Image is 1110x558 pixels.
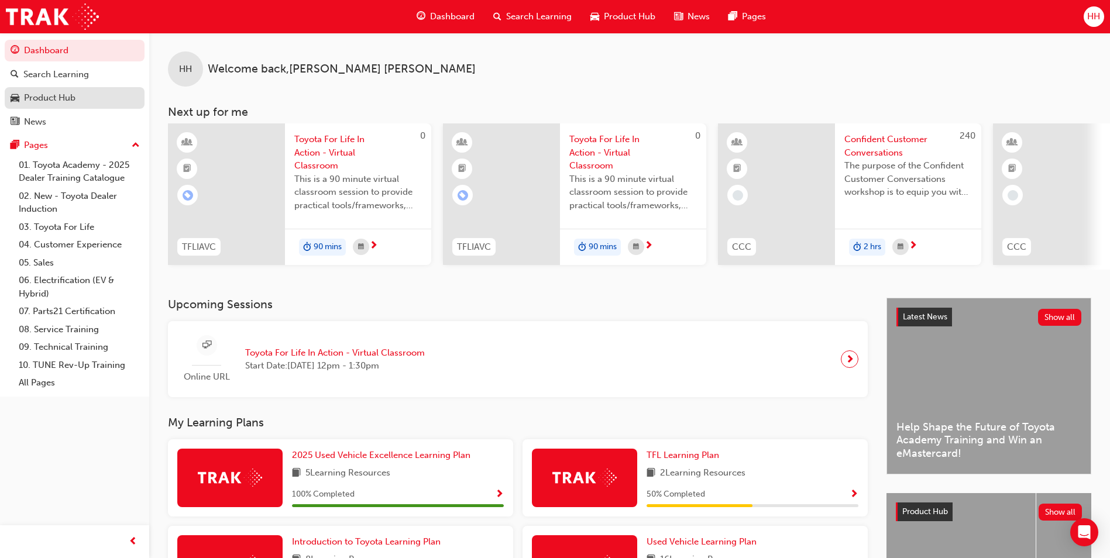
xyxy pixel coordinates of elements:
span: pages-icon [11,140,19,151]
span: 90 mins [589,240,617,254]
a: 2025 Used Vehicle Excellence Learning Plan [292,449,475,462]
span: 2025 Used Vehicle Excellence Learning Plan [292,450,470,460]
a: 03. Toyota For Life [14,218,145,236]
span: 0 [420,130,425,141]
span: 5 Learning Resources [305,466,390,481]
span: learningRecordVerb_ENROLL-icon [458,190,468,201]
h3: Next up for me [149,105,1110,119]
span: This is a 90 minute virtual classroom session to provide practical tools/frameworks, behaviours a... [294,173,422,212]
img: Trak [6,4,99,30]
span: up-icon [132,138,140,153]
span: sessionType_ONLINE_URL-icon [202,338,211,353]
a: 06. Electrification (EV & Hybrid) [14,271,145,302]
span: search-icon [493,9,501,24]
span: duration-icon [853,240,861,255]
a: Used Vehicle Learning Plan [647,535,761,549]
a: search-iconSearch Learning [484,5,581,29]
span: learningRecordVerb_ENROLL-icon [183,190,193,201]
span: Toyota For Life In Action - Virtual Classroom [569,133,697,173]
img: Trak [198,469,262,487]
span: guage-icon [417,9,425,24]
a: 04. Customer Experience [14,236,145,254]
span: 100 % Completed [292,488,355,501]
a: News [5,111,145,133]
span: HH [1087,10,1100,23]
a: Introduction to Toyota Learning Plan [292,535,445,549]
a: guage-iconDashboard [407,5,484,29]
button: Show all [1038,309,1082,326]
span: booktick-icon [1008,161,1016,177]
span: book-icon [292,466,301,481]
span: Search Learning [506,10,572,23]
a: 07. Parts21 Certification [14,302,145,321]
a: 10. TUNE Rev-Up Training [14,356,145,374]
span: 50 % Completed [647,488,705,501]
span: booktick-icon [733,161,741,177]
button: Show Progress [850,487,858,502]
div: Pages [24,139,48,152]
a: 0TFLIAVCToyota For Life In Action - Virtual ClassroomThis is a 90 minute virtual classroom sessio... [443,123,706,265]
span: TFL Learning Plan [647,450,719,460]
div: Product Hub [24,91,75,105]
span: This is a 90 minute virtual classroom session to provide practical tools/frameworks, behaviours a... [569,173,697,212]
div: Open Intercom Messenger [1070,518,1098,546]
a: 08. Service Training [14,321,145,339]
span: booktick-icon [458,161,466,177]
h3: My Learning Plans [168,416,868,429]
span: news-icon [11,117,19,128]
span: Latest News [903,312,947,322]
a: TFL Learning Plan [647,449,724,462]
button: Show Progress [495,487,504,502]
span: calendar-icon [898,240,903,254]
a: 01. Toyota Academy - 2025 Dealer Training Catalogue [14,156,145,187]
span: Pages [742,10,766,23]
img: Trak [552,469,617,487]
span: next-icon [369,241,378,252]
span: pages-icon [728,9,737,24]
a: 05. Sales [14,254,145,272]
span: Toyota For Life In Action - Virtual Classroom [294,133,422,173]
button: Pages [5,135,145,156]
a: car-iconProduct Hub [581,5,665,29]
span: car-icon [590,9,599,24]
a: pages-iconPages [719,5,775,29]
span: learningResourceType_INSTRUCTOR_LED-icon [1008,135,1016,150]
div: Search Learning [23,68,89,81]
span: learningRecordVerb_NONE-icon [733,190,743,201]
span: learningResourceType_INSTRUCTOR_LED-icon [458,135,466,150]
span: HH [179,63,192,76]
span: Show Progress [850,490,858,500]
span: guage-icon [11,46,19,56]
a: Latest NewsShow allHelp Shape the Future of Toyota Academy Training and Win an eMastercard! [886,298,1091,474]
span: learningResourceType_INSTRUCTOR_LED-icon [733,135,741,150]
span: news-icon [674,9,683,24]
button: Show all [1039,504,1082,521]
a: news-iconNews [665,5,719,29]
span: Product Hub [604,10,655,23]
span: car-icon [11,93,19,104]
span: Introduction to Toyota Learning Plan [292,536,441,547]
a: 240CCCConfident Customer ConversationsThe purpose of the Confident Customer Conversations worksho... [718,123,981,265]
span: News [688,10,710,23]
a: 02. New - Toyota Dealer Induction [14,187,145,218]
span: duration-icon [303,240,311,255]
a: Online URLToyota For Life In Action - Virtual ClassroomStart Date:[DATE] 12pm - 1:30pm [177,330,858,388]
span: duration-icon [578,240,586,255]
span: Online URL [177,370,236,384]
span: 90 mins [314,240,342,254]
a: Dashboard [5,40,145,61]
a: 0TFLIAVCToyota For Life In Action - Virtual ClassroomThis is a 90 minute virtual classroom sessio... [168,123,431,265]
span: Start Date: [DATE] 12pm - 1:30pm [245,359,425,373]
span: next-icon [909,241,917,252]
span: Dashboard [430,10,475,23]
a: All Pages [14,374,145,392]
a: Latest NewsShow all [896,308,1081,326]
span: Used Vehicle Learning Plan [647,536,757,547]
span: Product Hub [902,507,948,516]
a: Product Hub [5,87,145,109]
a: Search Learning [5,64,145,85]
span: Confident Customer Conversations [844,133,972,159]
span: learningRecordVerb_NONE-icon [1008,190,1018,201]
button: DashboardSearch LearningProduct HubNews [5,37,145,135]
